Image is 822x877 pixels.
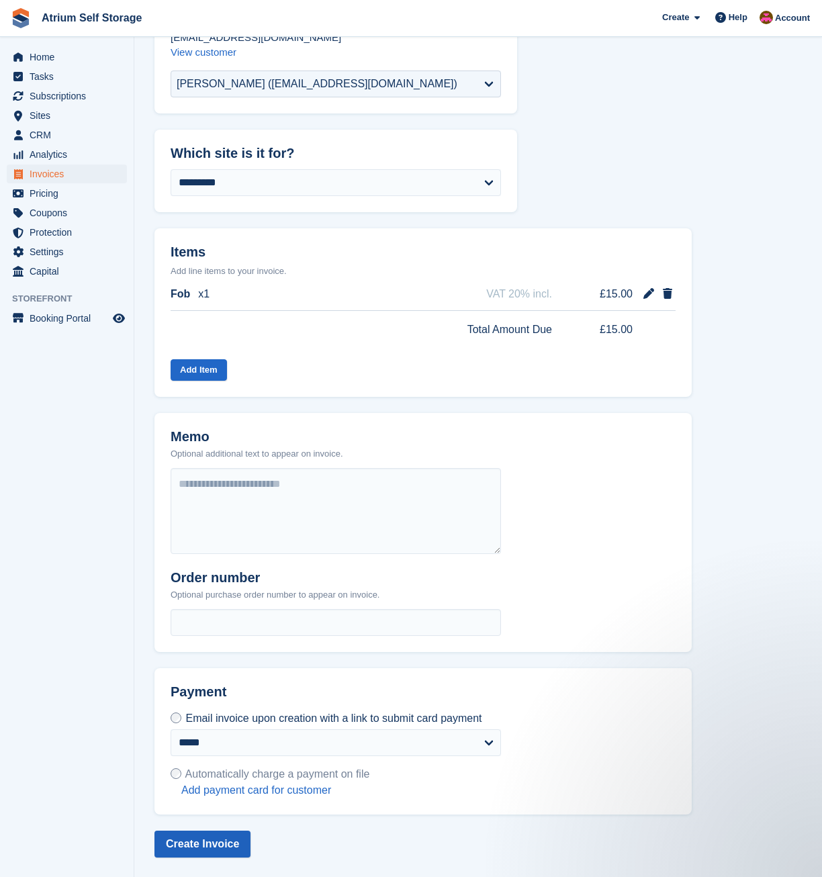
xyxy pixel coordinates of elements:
div: [PERSON_NAME] ([EMAIL_ADDRESS][DOMAIN_NAME]) [177,76,457,92]
span: x1 [198,286,210,302]
span: Total Amount Due [467,322,552,338]
span: Capital [30,262,110,281]
h2: Payment [171,684,501,710]
span: Settings [30,242,110,261]
span: Tasks [30,67,110,86]
a: menu [7,48,127,66]
img: stora-icon-8386f47178a22dfd0bd8f6a31ec36ba5ce8667c1dd55bd0f319d3a0aa187defe.svg [11,8,31,28]
span: £15.00 [582,322,633,338]
a: Preview store [111,310,127,326]
h2: Which site is it for? [171,146,501,161]
span: Create [662,11,689,24]
a: menu [7,309,127,328]
p: Optional additional text to appear on invoice. [171,447,343,461]
a: View customer [171,46,236,58]
a: menu [7,106,127,125]
span: Invoices [30,165,110,183]
span: Storefront [12,292,134,306]
p: [EMAIL_ADDRESS][DOMAIN_NAME] [171,30,501,45]
span: Automatically charge a payment on file [185,768,370,780]
input: Automatically charge a payment on file Add payment card for customer [171,768,181,779]
span: Booking Portal [30,309,110,328]
span: Account [775,11,810,25]
h2: Order number [171,570,379,586]
span: Home [30,48,110,66]
a: menu [7,242,127,261]
span: £15.00 [582,286,633,302]
a: menu [7,223,127,242]
input: Email invoice upon creation with a link to submit card payment [171,712,181,723]
a: Add payment card for customer [181,784,369,797]
a: menu [7,262,127,281]
h2: Memo [171,429,343,445]
span: VAT 20% incl. [486,286,552,302]
a: Atrium Self Storage [36,7,147,29]
a: menu [7,67,127,86]
img: Mark Rhodes [760,11,773,24]
span: Email invoice upon creation with a link to submit card payment [185,712,482,724]
a: menu [7,165,127,183]
a: menu [7,145,127,164]
span: CRM [30,126,110,144]
a: menu [7,126,127,144]
span: Help [729,11,747,24]
span: Analytics [30,145,110,164]
span: Coupons [30,203,110,222]
span: Sites [30,106,110,125]
span: Pricing [30,184,110,203]
p: Add line items to your invoice. [171,265,676,278]
span: Fob [171,286,190,302]
button: Add Item [171,359,227,381]
button: Create Invoice [154,831,250,858]
span: Subscriptions [30,87,110,105]
h2: Items [171,244,676,263]
p: Optional purchase order number to appear on invoice. [171,588,379,602]
a: menu [7,203,127,222]
a: menu [7,184,127,203]
a: menu [7,87,127,105]
span: Protection [30,223,110,242]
